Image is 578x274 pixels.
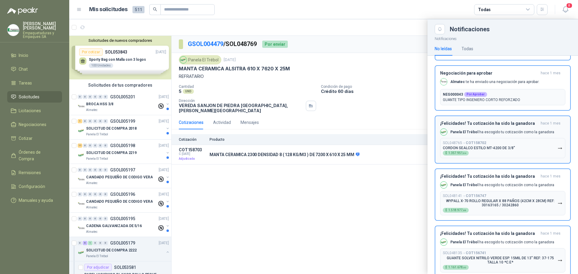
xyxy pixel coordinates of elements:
[23,22,62,30] p: [PERSON_NAME] [PERSON_NAME]
[450,130,478,134] b: Panela El Trébol
[19,80,32,86] span: Tareas
[435,168,571,221] button: ¡Felicidades! Tu cotización ha sido la ganadorahace 1 mes Company LogoPanela El Trébol ha escogid...
[440,248,565,272] button: SOL048135→COT156741GUANTE SOLVEX NITRILO VERDE ESP. 15MIL DE 13" REF: 37-175 TALLA 10 *C.E*$1.161...
[19,107,41,114] span: Licitaciones
[450,240,478,244] b: Panela El Trébol
[450,183,478,187] b: Panela El Trébol
[463,152,466,155] span: ,84
[7,7,38,14] img: Logo peakr
[478,6,491,13] div: Todas
[19,94,39,100] span: Solicitudes
[19,149,56,162] span: Órdenes de Compra
[19,52,28,59] span: Inicio
[443,92,463,97] b: NEG000043
[443,141,486,145] p: SOL048765 →
[19,135,33,142] span: Cotizar
[132,6,144,13] span: 511
[7,146,62,165] a: Órdenes de Compra
[440,191,565,215] button: SOL048141→COT156747WYPALL X-70 ROLLO REGULAR X 88 PAÑOS (42CM X 28CM) REF: 30163165 / 30242860$1....
[448,209,466,212] span: 1.518.977
[19,66,28,72] span: Chat
[466,251,486,255] b: COT156741
[7,77,62,89] a: Tareas
[440,121,538,126] h3: ¡Felicidades! Tu cotización ha sido la ganadora
[450,26,571,32] div: Notificaciones
[464,92,487,97] div: Por Aprobar
[443,199,558,207] p: WYPALL X-70 ROLLO REGULAR X 88 PAÑOS (42CM X 28CM) REF: 30163165 / 30242860
[440,129,447,135] img: Company Logo
[443,251,486,255] p: SOL048135 →
[7,63,62,75] a: Chat
[8,24,19,36] img: Company Logo
[440,182,447,188] img: Company Logo
[450,130,554,135] p: ha escogido tu cotización como la ganadora
[440,174,538,179] h3: ¡Felicidades! Tu cotización ha sido la ganadora
[443,151,469,155] div: $
[443,194,486,198] p: SOL048141 →
[440,239,447,245] img: Company Logo
[440,231,538,236] h3: ¡Felicidades! Tu cotización ha sido la ganadora
[463,266,466,269] span: ,00
[23,31,62,38] p: Empaquetaduras y Empaques SA
[448,266,466,269] span: 1.161.678
[7,167,62,178] a: Remisiones
[19,121,46,128] span: Negociaciones
[448,152,466,155] span: 1.357.951
[450,183,554,188] p: ha escogido tu cotización como la ganadora
[450,79,539,85] p: te ha enviado una negociación para aprobar:
[7,133,62,144] a: Cotizar
[466,141,486,145] b: COT158702
[541,231,561,236] span: hace 1 mes
[89,5,128,14] h1: Mis solicitudes
[153,7,157,11] span: search
[443,256,558,264] p: GUANTE SOLVEX NITRILO VERDE ESP. 15MIL DE 13" REF: 37-175 TALLA 10 *C.E*
[19,183,45,190] span: Configuración
[443,265,469,270] div: $
[566,3,573,8] span: 8
[440,71,538,76] h3: Negociación para aprobar
[450,80,465,84] b: Almatec
[19,197,53,204] span: Manuales y ayuda
[463,209,466,212] span: ,88
[440,138,565,158] button: SOL048765→COT158702CORDON SEALCO ESTILO MT-4200 DE 3/8"$1.357.951,84
[435,115,571,164] button: ¡Felicidades! Tu cotización ha sido la ganadorahace 1 mes Company LogoPanela El Trébol ha escogid...
[7,195,62,206] a: Manuales y ayuda
[7,119,62,130] a: Negociaciones
[7,105,62,116] a: Licitaciones
[7,50,62,61] a: Inicio
[427,34,578,42] p: Notificaciones
[435,65,571,111] button: Negociación para aprobarhace 1 mes Company LogoAlmatec te ha enviado una negociación para aprobar...
[440,79,447,85] img: Company Logo
[7,181,62,192] a: Configuración
[19,169,41,176] span: Remisiones
[541,71,561,76] span: hace 1 mes
[435,24,445,34] button: Close
[435,45,452,52] div: No leídas
[7,91,62,103] a: Solicitudes
[541,121,561,126] span: hace 1 mes
[461,45,473,52] div: Todas
[541,174,561,179] span: hace 1 mes
[450,240,554,245] p: ha escogido tu cotización como la ganadora
[560,4,571,15] button: 8
[443,97,563,103] p: GUANTE TIPO INGENIERO CORTO REFORZADO
[443,146,515,150] p: CORDON SEALCO ESTILO MT-4200 DE 3/8"
[466,194,486,198] b: COT156747
[443,208,469,213] div: $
